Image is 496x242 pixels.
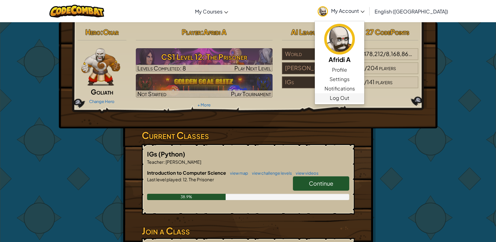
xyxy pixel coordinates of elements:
span: AI League Team Rankings [291,28,362,36]
span: My Courses [195,8,222,15]
div: 38.9% [147,194,226,200]
span: Introduction to Computer Science [147,170,227,176]
a: IGs#75/141players [282,82,419,90]
span: Player [182,28,201,36]
span: : [164,159,165,165]
span: Okar [103,28,119,36]
img: Golden Goal [136,74,273,98]
span: / [383,50,386,57]
span: My Account [331,8,365,14]
span: Teacher [147,159,164,165]
span: Play Next Level [234,64,271,72]
img: CodeCombat logo [49,5,104,18]
span: Goliath [91,87,113,96]
div: IGs [282,76,350,88]
a: Log Out [315,93,364,103]
span: players [379,64,396,71]
span: / [365,64,367,71]
a: Change Hero [89,99,115,104]
span: : [201,28,203,36]
img: goliath-pose.png [81,48,120,86]
img: avatar [324,24,355,54]
span: Levels Completed: 8 [137,64,186,72]
a: Settings [315,75,364,84]
img: avatar [318,6,328,17]
span: 12. [182,177,188,182]
a: view challenge levels [249,171,292,176]
span: players [376,78,392,85]
span: Hero [85,28,100,36]
span: (Python) [158,150,185,158]
span: Notifications [325,85,355,92]
a: My Courses [192,3,231,20]
span: The Prisoner [188,177,214,182]
img: CS1 Level 12: The Prisoner [136,48,273,72]
span: 2,478,212 [358,50,383,57]
a: World#2,478,212/8,168,863players [282,54,419,61]
span: English ([GEOGRAPHIC_DATA]) [375,8,448,15]
a: + More [197,102,211,107]
span: players [413,50,430,57]
a: Afridi A [315,23,364,65]
h3: CS1 Level 12: The Prisoner [136,50,273,64]
a: English ([GEOGRAPHIC_DATA]) [371,3,451,20]
a: view map [227,171,248,176]
span: 8,168,863 [386,50,412,57]
span: : [181,177,182,182]
span: [PERSON_NAME] [165,159,201,165]
a: [PERSON_NAME]#84/204players [282,68,419,75]
span: IGs [147,150,158,158]
h3: Current Classes [142,128,355,142]
h5: Afridi A [321,54,358,64]
span: 141 [367,78,375,85]
a: My Account [314,1,368,21]
span: / [364,78,367,85]
div: [PERSON_NAME] [282,62,350,74]
span: Afridi A [203,28,227,36]
span: Continue [309,180,333,187]
span: : 27 CodePoints [362,28,409,36]
a: Not StartedPlay Tournament [136,74,273,98]
h3: Join a Class [142,224,355,238]
a: Notifications [315,84,364,93]
span: Play Tournament [231,90,271,97]
span: Last level played [147,177,181,182]
div: World [282,48,350,60]
a: Profile [315,65,364,75]
span: 204 [367,64,378,71]
span: : [100,28,103,36]
a: view videos [293,171,319,176]
a: Play Next Level [136,48,273,72]
span: Not Started [137,90,166,97]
